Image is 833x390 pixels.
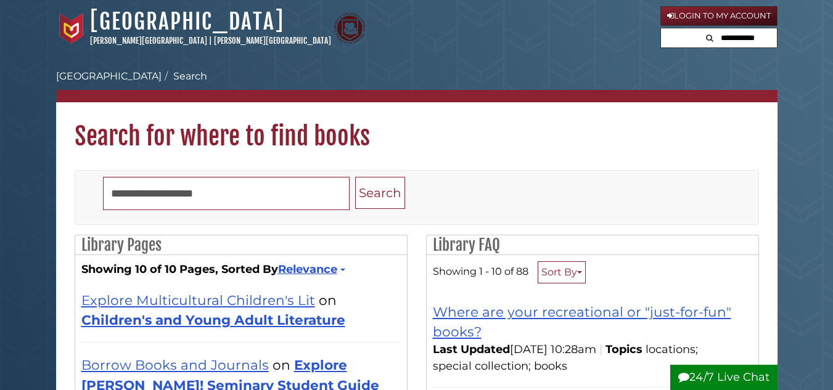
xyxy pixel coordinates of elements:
button: Search [355,177,405,209]
a: [PERSON_NAME][GEOGRAPHIC_DATA] [214,36,331,46]
a: Where are your recreational or "just-for-fun" books? [433,304,731,339]
a: Borrow Books and Journals [81,357,269,373]
h2: Library FAQ [427,235,758,255]
a: Relevance [278,262,343,276]
a: Children's and Young Adult Literature [81,312,345,328]
a: [PERSON_NAME][GEOGRAPHIC_DATA] [90,36,207,46]
span: Showing 1 - 10 of 88 [433,265,528,277]
img: Calvin Theological Seminary [334,13,365,44]
span: on [273,357,290,373]
a: Login to My Account [660,6,778,26]
a: [GEOGRAPHIC_DATA] [90,8,284,35]
strong: Showing 10 of 10 Pages, Sorted By [81,261,401,278]
h1: Search for where to find books [56,102,778,152]
li: Search [162,69,207,84]
span: | [209,36,212,46]
img: Calvin University [56,13,87,44]
a: [GEOGRAPHIC_DATA] [56,70,162,82]
button: 24/7 Live Chat [670,365,778,390]
button: Sort By [538,261,586,283]
span: Last Updated [433,343,510,356]
span: | [596,343,605,356]
ul: Topics [433,343,701,373]
h2: Library Pages [75,235,407,255]
span: Topics [605,343,642,356]
button: Search [702,28,717,45]
span: on [319,292,337,308]
nav: breadcrumb [56,69,778,102]
li: books [534,358,570,375]
li: special collection; [433,358,534,375]
span: [DATE] 10:28am [433,343,596,356]
i: Search [706,34,713,42]
li: locations; [646,341,701,358]
a: Explore Multicultural Children's Lit [81,292,315,308]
